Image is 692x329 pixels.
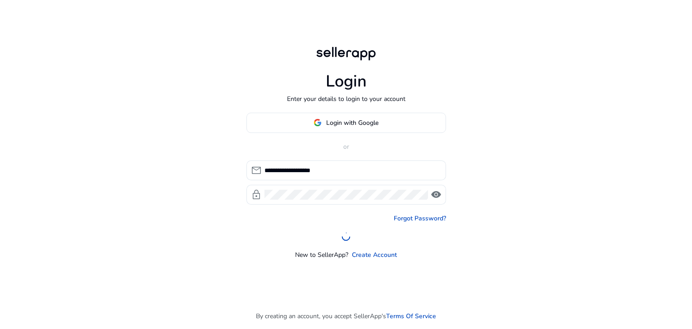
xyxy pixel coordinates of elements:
[287,94,405,104] p: Enter your details to login to your account
[394,214,446,223] a: Forgot Password?
[246,113,446,133] button: Login with Google
[251,165,262,176] span: mail
[326,72,367,91] h1: Login
[386,311,436,321] a: Terms Of Service
[314,119,322,127] img: google-logo.svg
[295,250,348,260] p: New to SellerApp?
[326,118,378,128] span: Login with Google
[431,189,442,200] span: visibility
[251,189,262,200] span: lock
[352,250,397,260] a: Create Account
[246,142,446,151] p: or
